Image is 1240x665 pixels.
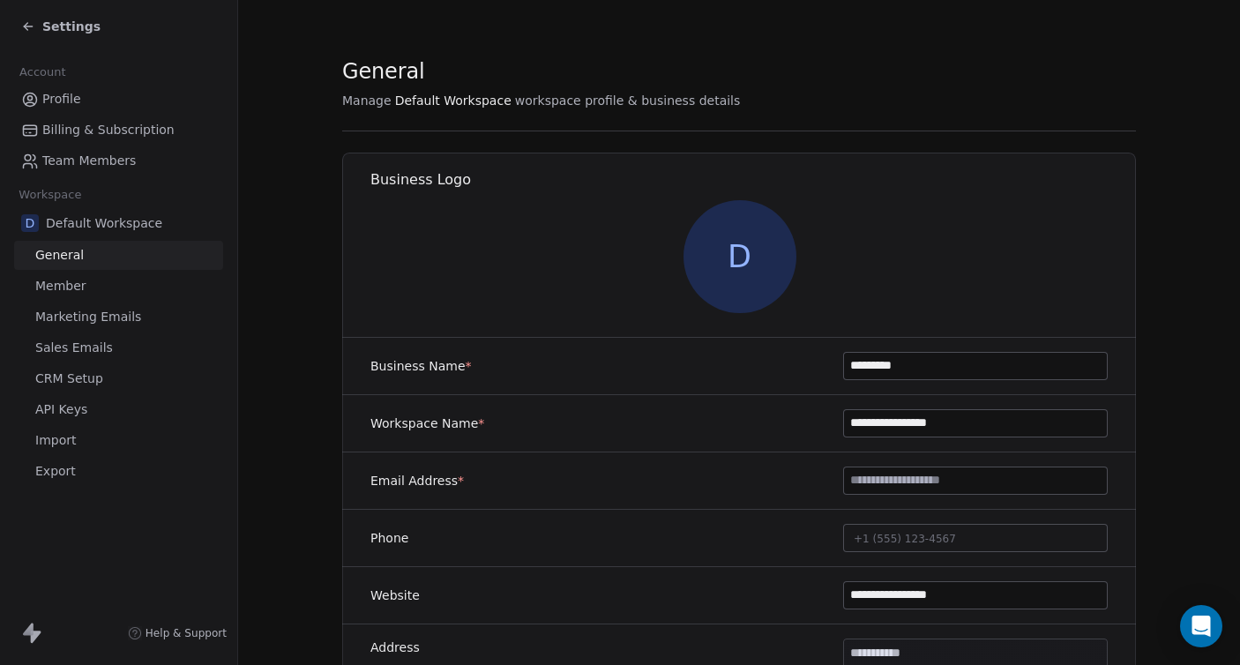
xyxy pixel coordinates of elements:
span: Account [11,59,73,86]
span: Sales Emails [35,339,113,357]
a: Profile [14,85,223,114]
label: Workspace Name [370,415,484,432]
span: Default Workspace [46,214,162,232]
span: Team Members [42,152,136,170]
span: Marketing Emails [35,308,141,326]
span: General [342,58,425,85]
a: General [14,241,223,270]
span: Import [35,431,76,450]
span: Workspace [11,182,89,208]
span: D [683,200,796,313]
a: Marketing Emails [14,303,223,332]
span: Settings [42,18,101,35]
label: Business Name [370,357,472,375]
a: Member [14,272,223,301]
span: CRM Setup [35,370,103,388]
span: +1 (555) 123-4567 [854,533,956,545]
span: Export [35,462,76,481]
span: API Keys [35,400,87,419]
span: Manage [342,92,392,109]
span: Member [35,277,86,295]
label: Phone [370,529,408,547]
a: Sales Emails [14,333,223,362]
a: Import [14,426,223,455]
label: Email Address [370,472,464,489]
div: Open Intercom Messenger [1180,605,1222,647]
a: API Keys [14,395,223,424]
a: CRM Setup [14,364,223,393]
h1: Business Logo [370,170,1137,190]
span: Billing & Subscription [42,121,175,139]
a: Team Members [14,146,223,176]
a: Export [14,457,223,486]
label: Address [370,639,420,656]
a: Billing & Subscription [14,116,223,145]
span: Help & Support [146,626,227,640]
span: D [21,214,39,232]
label: Website [370,587,420,604]
span: workspace profile & business details [515,92,741,109]
span: Default Workspace [395,92,512,109]
span: Profile [42,90,81,108]
button: +1 (555) 123-4567 [843,524,1108,552]
a: Help & Support [128,626,227,640]
a: Settings [21,18,101,35]
span: General [35,246,84,265]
